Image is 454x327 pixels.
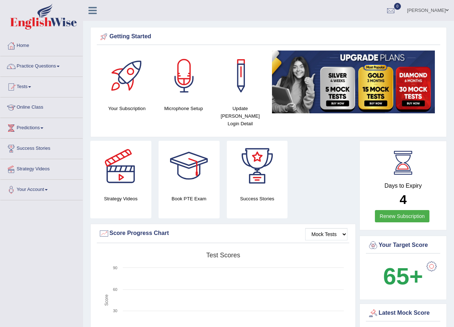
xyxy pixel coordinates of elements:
div: Score Progress Chart [99,228,347,239]
h4: Success Stories [227,195,288,202]
h4: Book PTE Exam [159,195,220,202]
b: 65+ [383,263,423,289]
div: Getting Started [99,31,438,42]
b: 4 [399,192,406,206]
text: 60 [113,287,117,292]
tspan: Test scores [206,252,240,259]
img: small5.jpg [272,51,435,113]
a: Home [0,36,83,54]
h4: Microphone Setup [159,105,208,112]
text: 90 [113,266,117,270]
a: Renew Subscription [375,210,429,222]
text: 30 [113,309,117,313]
span: 0 [394,3,401,10]
div: Latest Mock Score [368,308,438,319]
h4: Update [PERSON_NAME] Login Detail [216,105,265,127]
h4: Your Subscription [102,105,152,112]
div: Your Target Score [368,240,438,251]
h4: Days to Expiry [368,183,438,189]
a: Success Stories [0,139,83,157]
a: Online Class [0,97,83,115]
a: Your Account [0,180,83,198]
a: Predictions [0,118,83,136]
a: Practice Questions [0,56,83,74]
a: Tests [0,77,83,95]
h4: Strategy Videos [90,195,151,202]
tspan: Score [104,295,109,306]
a: Strategy Videos [0,159,83,177]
